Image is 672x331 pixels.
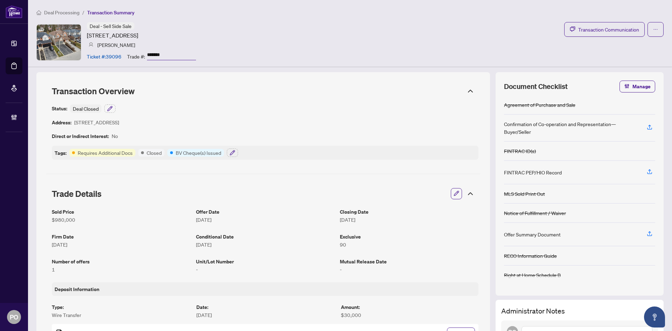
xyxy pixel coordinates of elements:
article: Firm Date [52,233,190,241]
article: Sold Price [52,208,190,216]
div: FINTRAC PEP/HIO Record [504,168,562,176]
article: Amount : [341,303,478,311]
article: Mutual Release Date [340,257,478,266]
article: Date : [196,303,334,311]
article: [DATE] [196,216,335,223]
article: Exclusive [340,233,478,241]
article: Closed [147,149,162,157]
div: Right at Home Schedule B [504,271,561,279]
article: - [340,266,478,273]
button: Open asap [644,306,665,327]
div: RECO Information Guide [504,252,557,260]
article: No [112,132,118,140]
article: Deposit Information [55,285,99,293]
article: - [196,266,335,273]
div: Confirmation of Co-operation and Representation—Buyer/Seller [504,120,638,136]
div: FINTRAC ID(s) [504,147,536,155]
div: Transaction Overview [46,82,480,100]
article: [DATE] [52,241,190,248]
span: Transaction Communication [578,26,639,34]
article: Direct or Indirect Interest: [52,132,109,140]
article: Conditional Date [196,233,335,241]
button: Manage [619,81,655,92]
article: [STREET_ADDRESS] [87,31,138,40]
button: Transaction Communication [564,22,645,37]
div: Agreement of Purchase and Sale [504,101,575,109]
li: / [82,8,84,16]
article: $980,000 [52,216,190,223]
article: Wire Transfer [52,311,189,319]
article: Type : [52,303,189,311]
img: IMG-X12140733_1.jpg [37,25,81,60]
span: Transaction Overview [52,86,135,96]
span: PO [10,312,18,322]
article: Trade #: [127,53,145,60]
article: Tags: [55,149,66,157]
span: Trade Details [52,188,101,199]
article: Ticket #: 39096 [87,53,121,60]
span: Transaction Summary [87,9,134,16]
article: $30,000 [341,311,478,319]
div: Notice of Fulfillment / Waiver [504,209,566,217]
span: Deal - Sell Side Sale [90,23,132,29]
article: Offer Date [196,208,335,216]
div: Trade Details [46,184,480,204]
div: Offer Summary Document [504,230,561,238]
img: svg%3e [89,42,93,47]
span: Document Checklist [504,82,568,91]
article: 90 [340,241,478,248]
span: ellipsis [653,27,658,32]
article: [DATE] [340,216,478,223]
img: logo [6,5,22,18]
article: [DATE] [196,311,334,319]
article: Status: [52,104,67,113]
span: Deal Processing [44,9,79,16]
article: Unit/Lot Number [196,257,335,266]
article: Number of offers [52,257,190,266]
h3: Administrator Notes [501,305,658,316]
article: 1 [52,266,190,273]
article: Address: [52,118,71,126]
article: Closing Date [340,208,478,216]
article: BV Cheque(s) Issued [176,149,221,157]
article: Requires Additional Docs [78,149,133,157]
div: MLS Sold Print Out [504,190,545,198]
article: [PERSON_NAME] [97,41,135,49]
article: [DATE] [196,241,335,248]
article: [STREET_ADDRESS] [74,118,119,126]
span: Manage [632,81,651,92]
span: home [36,10,41,15]
div: Deal Closed [70,104,101,113]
